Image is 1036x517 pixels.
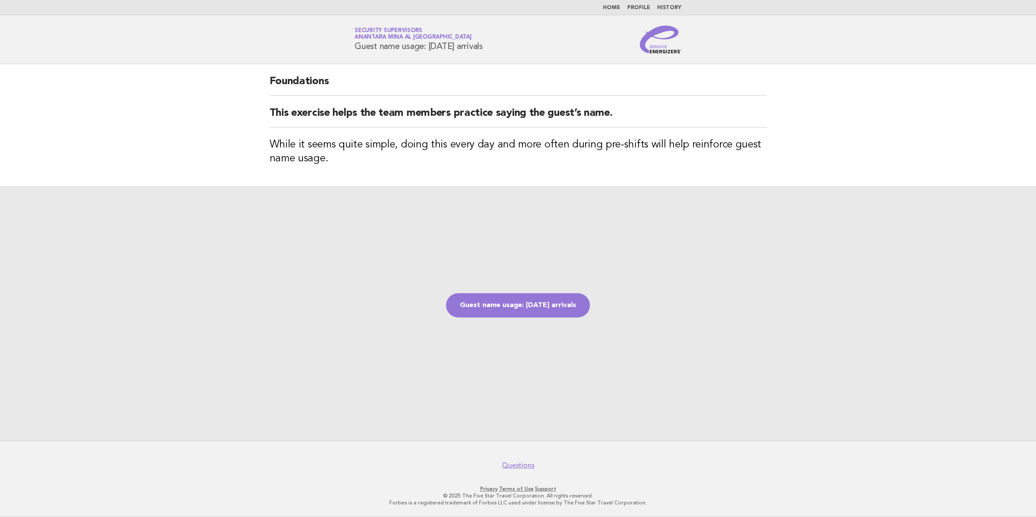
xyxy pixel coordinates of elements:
[270,138,767,166] h3: While it seems quite simple, doing this every day and more often during pre-shifts will help rein...
[446,293,590,317] a: Guest name usage: [DATE] arrivals
[603,5,620,10] a: Home
[535,486,556,492] a: Support
[270,75,767,96] h2: Foundations
[355,28,483,51] h1: Guest name usage: [DATE] arrivals
[657,5,681,10] a: History
[355,28,472,40] a: Security SupervisorsAnantara Mina al [GEOGRAPHIC_DATA]
[253,499,783,506] p: Forbes is a registered trademark of Forbes LLC used under license by The Five Star Travel Corpora...
[502,461,534,470] a: Questions
[480,486,498,492] a: Privacy
[355,35,472,40] span: Anantara Mina al [GEOGRAPHIC_DATA]
[499,486,534,492] a: Terms of Use
[253,492,783,499] p: © 2025 The Five Star Travel Corporation. All rights reserved.
[270,106,767,128] h2: This exercise helps the team members practice saying the guest’s name.
[253,485,783,492] p: · ·
[640,26,681,53] img: Service Energizers
[627,5,650,10] a: Profile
